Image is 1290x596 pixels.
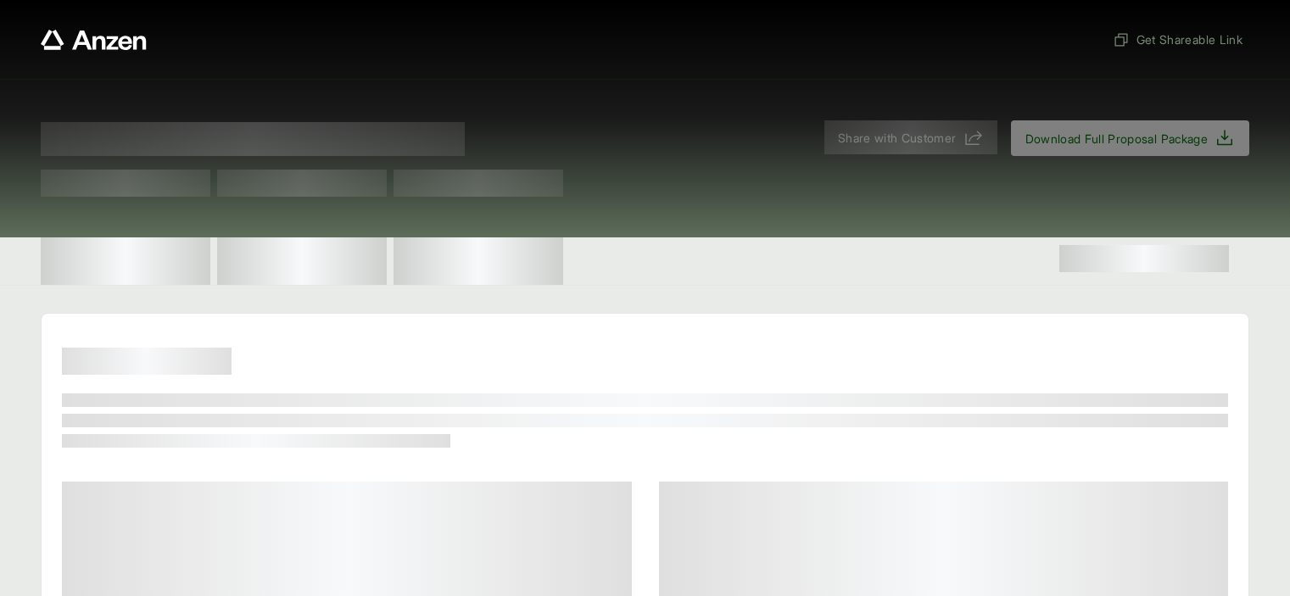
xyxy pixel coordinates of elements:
[838,129,957,147] span: Share with Customer
[41,30,147,50] a: Anzen website
[41,122,465,156] span: Proposal for
[217,170,387,197] span: Test
[1106,24,1249,55] button: Get Shareable Link
[1113,31,1243,48] span: Get Shareable Link
[394,170,563,197] span: Test
[41,170,210,197] span: Test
